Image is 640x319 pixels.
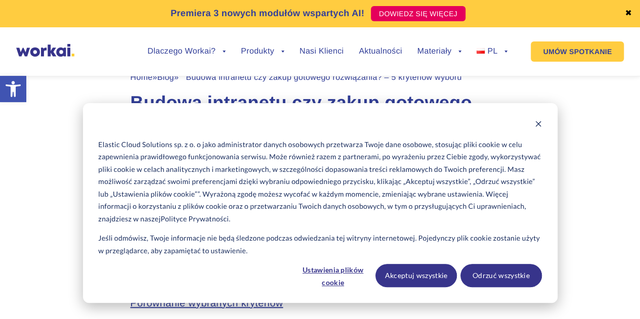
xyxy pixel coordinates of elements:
[371,6,465,21] a: DOWIEDZ SIĘ WIĘCEJ
[241,48,284,56] a: Produkty
[98,139,541,225] p: Elastic Cloud Solutions sp. z o. o jako administrator danych osobowych przetwarza Twoje dane osob...
[535,119,542,131] button: Dismiss cookie banner
[625,10,632,18] a: ✖
[359,48,402,56] a: Aktualności
[147,48,226,56] a: Dlaczego Workai?
[98,232,541,257] p: Jeśli odmówisz, Twoje informacje nie będą śledzone podczas odwiedzania tej witryny internetowej. ...
[161,213,231,225] a: Polityce Prywatności.
[375,264,457,287] button: Akceptuj wszystkie
[157,73,174,82] a: Blog
[131,73,153,82] a: Home
[487,47,497,56] span: PL
[417,48,462,56] a: Materiały
[131,73,510,82] div: » » Budowa intranetu czy zakup gotowego rozwiązania? – 5 kryteriów wyboru
[5,232,278,314] iframe: Popup CTA
[131,90,510,140] h1: Budowa intranetu czy zakup gotowego rozwiązania? – 5 kryteriów wyboru
[170,7,364,20] p: Premiera 3 nowych modułów wspartych AI!
[294,264,372,287] button: Ustawienia plików cookie
[460,264,542,287] button: Odrzuć wszystkie
[477,48,507,56] a: PL
[531,41,624,62] a: UMÓW SPOTKANIE
[83,103,558,303] div: Cookie banner
[300,48,344,56] a: Nasi Klienci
